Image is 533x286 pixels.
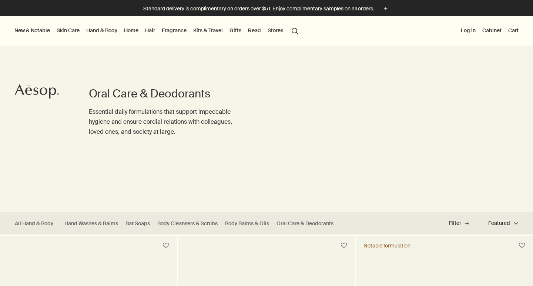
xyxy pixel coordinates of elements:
[55,26,81,35] a: Skin Care
[481,26,503,35] a: Cabinet
[363,242,410,249] div: Notable formulation
[266,26,285,35] button: Stores
[225,220,269,227] a: Body Balms & Oils
[125,220,150,227] a: Bar Soaps
[192,26,224,35] a: Kits & Travel
[15,84,59,99] svg: Aesop
[159,239,172,252] button: Save to cabinet
[143,5,374,13] p: Standard delivery is complimentary on orders over $51. Enjoy complimentary samples on all orders.
[228,26,243,35] a: Gifts
[515,239,529,252] button: Save to cabinet
[507,26,520,35] button: Cart
[459,26,477,35] button: Log in
[85,26,119,35] a: Hand & Body
[479,214,518,232] button: Featured
[276,220,333,227] a: Oral Care & Deodorants
[247,26,262,35] a: Read
[64,220,118,227] a: Hand Washes & Balms
[337,239,351,252] button: Save to cabinet
[89,107,237,137] p: Essential daily formulations that support impeccable hygiene and ensure cordial relations with co...
[143,4,390,13] button: Standard delivery is complimentary on orders over $51. Enjoy complimentary samples on all orders.
[160,26,188,35] a: Fragrance
[13,82,61,103] a: Aesop
[449,214,479,232] button: Filter
[13,16,302,46] nav: primary
[157,220,218,227] a: Body Cleansers & Scrubs
[459,16,520,46] nav: supplementary
[144,26,157,35] a: Hair
[13,26,51,35] button: New & Notable
[89,86,237,101] h1: Oral Care & Deodorants
[15,220,53,227] a: All Hand & Body
[288,23,302,37] button: Open search
[123,26,140,35] a: Home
